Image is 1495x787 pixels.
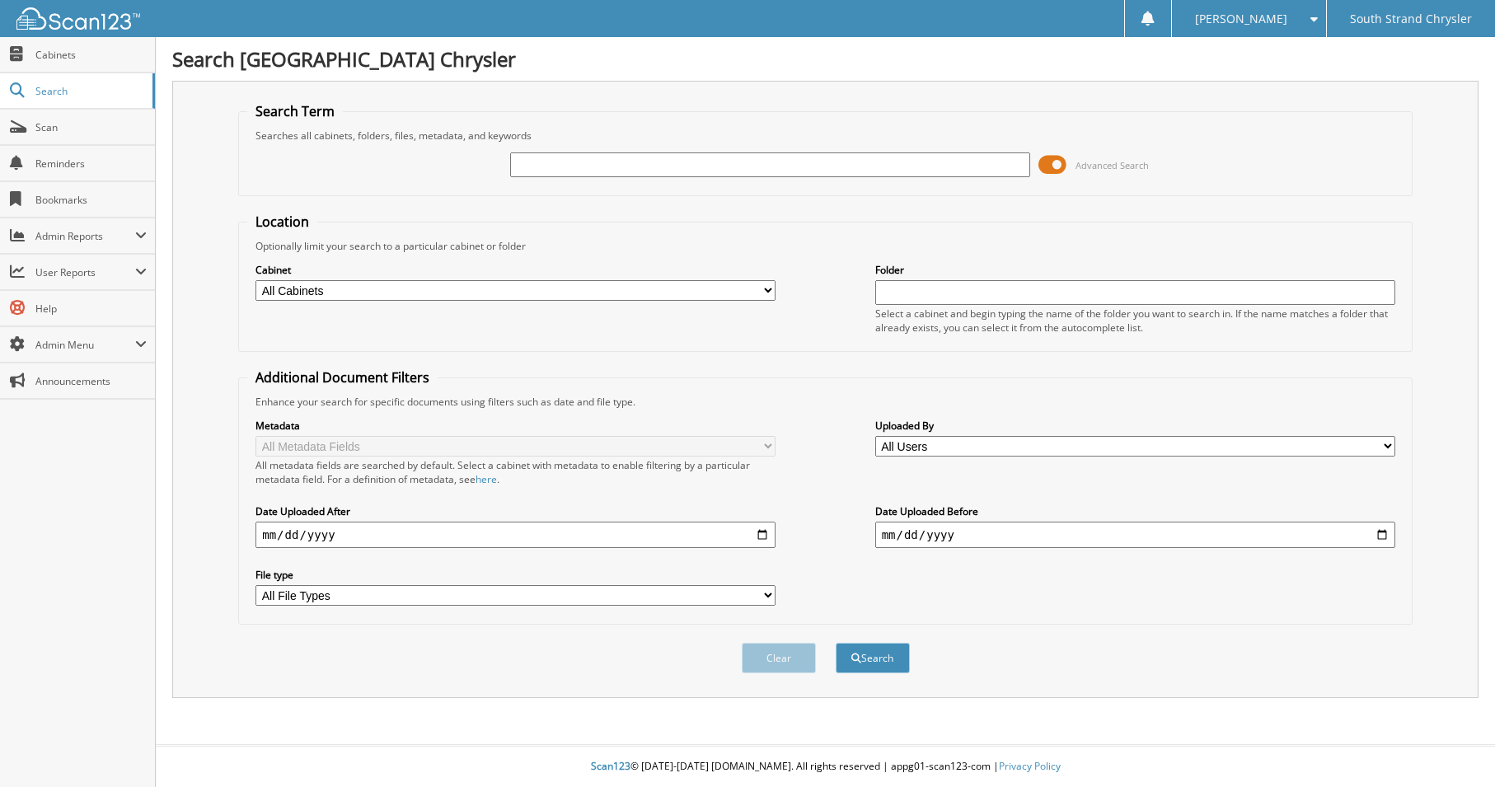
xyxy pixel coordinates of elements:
span: Bookmarks [35,193,147,207]
div: All metadata fields are searched by default. Select a cabinet with metadata to enable filtering b... [255,458,776,486]
img: scan123-logo-white.svg [16,7,140,30]
legend: Additional Document Filters [247,368,438,386]
span: Admin Reports [35,229,135,243]
button: Clear [742,643,816,673]
span: User Reports [35,265,135,279]
span: Admin Menu [35,338,135,352]
span: Search [35,84,144,98]
div: Select a cabinet and begin typing the name of the folder you want to search in. If the name match... [875,307,1395,335]
div: Optionally limit your search to a particular cabinet or folder [247,239,1404,253]
label: Folder [875,263,1395,277]
label: Date Uploaded Before [875,504,1395,518]
button: Search [836,643,910,673]
label: File type [255,568,776,582]
legend: Search Term [247,102,343,120]
iframe: Chat Widget [1413,708,1495,787]
label: Metadata [255,419,776,433]
span: [PERSON_NAME] [1195,14,1287,24]
span: Scan123 [591,759,630,773]
span: South Strand Chrysler [1350,14,1472,24]
label: Uploaded By [875,419,1395,433]
span: Reminders [35,157,147,171]
label: Date Uploaded After [255,504,776,518]
span: Scan [35,120,147,134]
legend: Location [247,213,317,231]
input: start [255,522,776,548]
a: Privacy Policy [999,759,1061,773]
span: Help [35,302,147,316]
a: here [476,472,497,486]
span: Announcements [35,374,147,388]
div: Enhance your search for specific documents using filters such as date and file type. [247,395,1404,409]
span: Advanced Search [1076,159,1149,171]
label: Cabinet [255,263,776,277]
div: © [DATE]-[DATE] [DOMAIN_NAME]. All rights reserved | appg01-scan123-com | [156,747,1495,787]
h1: Search [GEOGRAPHIC_DATA] Chrysler [172,45,1479,73]
input: end [875,522,1395,548]
span: Cabinets [35,48,147,62]
div: Searches all cabinets, folders, files, metadata, and keywords [247,129,1404,143]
